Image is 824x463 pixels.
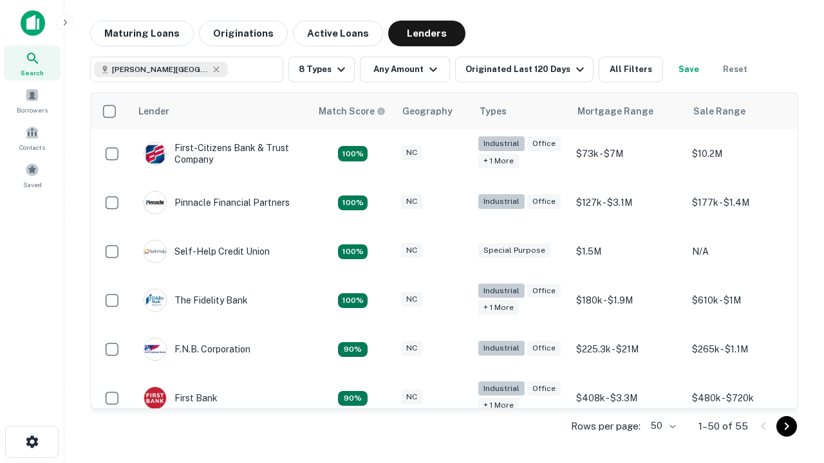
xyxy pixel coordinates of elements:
button: Go to next page [776,416,797,437]
div: Office [527,381,561,396]
div: NC [401,341,422,356]
div: Special Purpose [478,243,550,258]
p: 1–50 of 55 [698,419,748,434]
div: NC [401,390,422,404]
div: Sale Range [693,104,745,119]
td: $10.2M [686,129,801,178]
div: NC [401,194,422,209]
td: $177k - $1.4M [686,178,801,227]
img: picture [144,241,166,262]
span: Saved [23,179,42,190]
div: Matching Properties: 18, hasApolloMatch: undefined [338,195,368,211]
td: $408k - $3.3M [570,374,686,422]
button: 8 Types [288,57,355,82]
button: Active Loans [293,21,383,46]
img: capitalize-icon.png [21,10,45,36]
span: Borrowers [17,105,48,115]
div: First Bank [144,386,218,410]
div: NC [401,243,422,258]
img: picture [144,143,166,165]
div: Mortgage Range [577,104,653,119]
div: Industrial [478,284,525,298]
img: picture [144,192,166,213]
button: Originated Last 120 Days [455,57,594,82]
button: Originations [199,21,288,46]
td: $225.3k - $21M [570,325,686,374]
img: picture [144,338,166,360]
div: Industrial [478,194,525,209]
div: Geography [402,104,453,119]
div: Matching Properties: 13, hasApolloMatch: undefined [338,293,368,309]
div: + 1 more [478,398,519,413]
span: [PERSON_NAME][GEOGRAPHIC_DATA], [GEOGRAPHIC_DATA] [112,64,209,75]
span: Search [21,68,44,78]
button: Any Amount [360,57,450,82]
th: Lender [131,93,311,129]
button: Reset [715,57,756,82]
h6: Match Score [319,104,383,118]
div: Matching Properties: 11, hasApolloMatch: undefined [338,244,368,260]
div: Pinnacle Financial Partners [144,191,290,214]
div: NC [401,145,422,160]
div: First-citizens Bank & Trust Company [144,142,298,165]
a: Search [4,46,61,80]
div: Industrial [478,381,525,396]
div: Matching Properties: 9, hasApolloMatch: undefined [338,342,368,358]
td: $1.5M [570,227,686,276]
div: Types [480,104,507,119]
button: Lenders [388,21,465,46]
div: Office [527,284,561,298]
th: Geography [395,93,472,129]
div: Self-help Credit Union [144,240,270,263]
td: $127k - $3.1M [570,178,686,227]
div: Office [527,341,561,356]
div: Office [527,136,561,151]
div: The Fidelity Bank [144,289,248,312]
button: All Filters [599,57,663,82]
div: Capitalize uses an advanced AI algorithm to match your search with the best lender. The match sco... [319,104,386,118]
div: Matching Properties: 9, hasApolloMatch: undefined [338,391,368,406]
th: Mortgage Range [570,93,686,129]
a: Saved [4,158,61,192]
td: $180k - $1.9M [570,276,686,325]
a: Borrowers [4,83,61,118]
td: N/A [686,227,801,276]
img: picture [144,387,166,409]
td: $610k - $1M [686,276,801,325]
div: Industrial [478,136,525,151]
div: Industrial [478,341,525,356]
div: Matching Properties: 10, hasApolloMatch: undefined [338,146,368,161]
span: Contacts [19,142,45,152]
div: NC [401,292,422,307]
div: Office [527,194,561,209]
td: $480k - $720k [686,374,801,422]
div: + 1 more [478,300,519,315]
img: picture [144,289,166,311]
p: Rows per page: [571,419,641,434]
div: Lender [138,104,169,119]
div: F.n.b. Corporation [144,338,250,361]
th: Sale Range [686,93,801,129]
th: Types [472,93,570,129]
button: Maturing Loans [90,21,194,46]
button: Save your search to get updates of matches that match your search criteria. [668,57,709,82]
div: 50 [646,417,678,435]
iframe: Chat Widget [760,319,824,381]
div: Originated Last 120 Days [465,62,588,77]
th: Capitalize uses an advanced AI algorithm to match your search with the best lender. The match sco... [311,93,395,129]
td: $73k - $7M [570,129,686,178]
a: Contacts [4,120,61,155]
td: $265k - $1.1M [686,325,801,374]
div: + 1 more [478,154,519,168]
